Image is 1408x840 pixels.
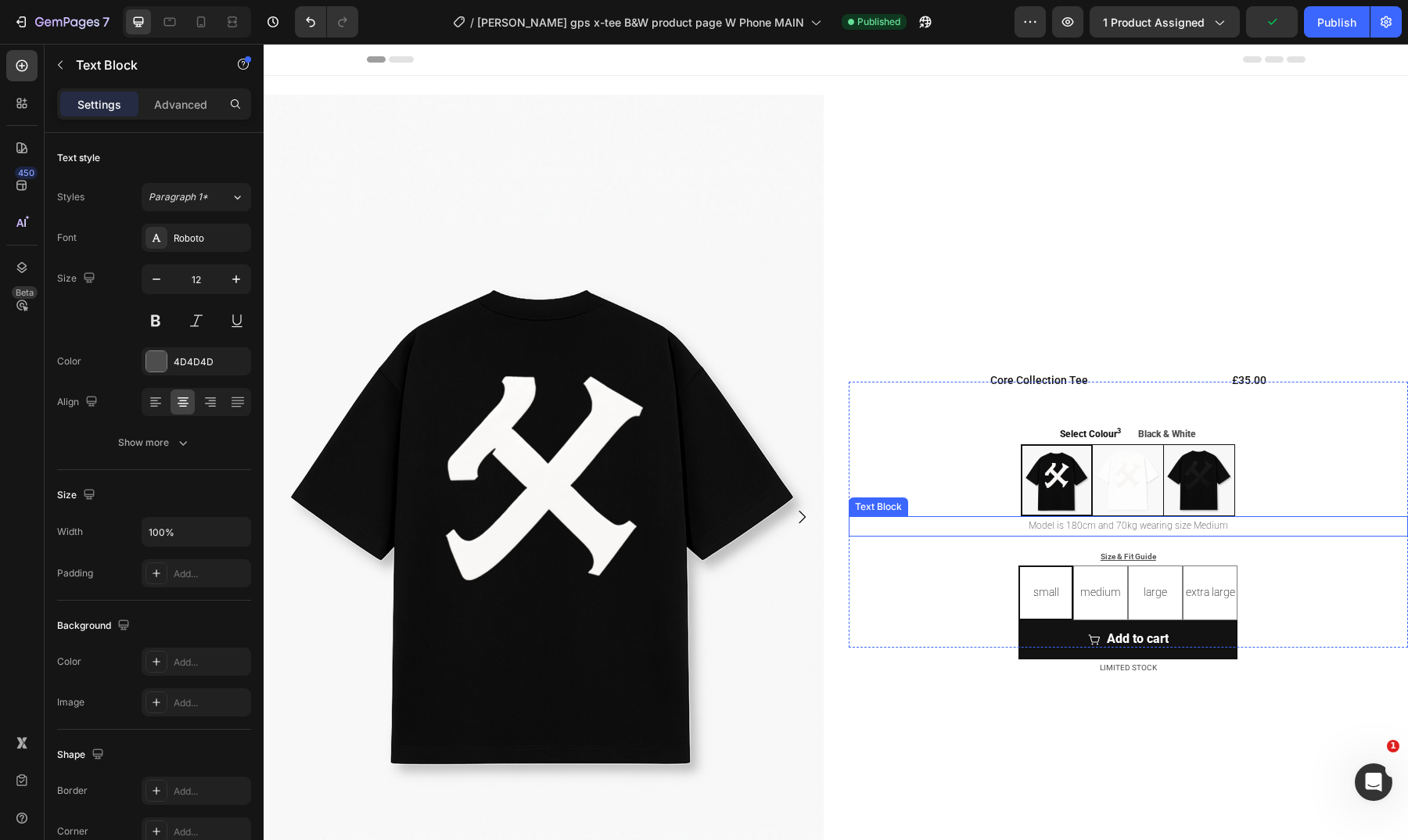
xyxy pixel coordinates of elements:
[57,566,93,580] div: Padding
[922,542,972,555] span: Extra large
[1090,6,1240,38] button: 1 product assigned
[57,354,81,368] div: Color
[57,485,99,506] div: Size
[1355,763,1392,801] iframe: Intercom live chat
[142,518,250,546] input: Auto
[585,472,1145,493] div: Rich Text Editor. Editing area: main
[796,385,853,396] strong: Select Colour
[1387,740,1399,752] span: 1
[57,745,107,766] div: Shape
[587,617,1144,631] p: LIMITED STOCK
[57,695,84,709] div: Image
[1304,6,1370,38] button: Publish
[853,383,857,391] sup: 3
[900,401,971,472] img: gempages_513116080873407334-85e05fc4-afbe-4aac-911d-0d43c6308964.png
[174,825,247,839] div: Add...
[76,56,209,74] p: Text Block
[470,14,474,31] span: /
[1317,14,1356,31] div: Publish
[174,232,247,246] div: Roboto
[149,190,208,204] span: Paragraph 1*
[12,286,38,299] div: Beta
[174,655,247,669] div: Add...
[725,328,826,345] h1: Core Collection Tee
[529,464,548,483] button: Carousel Next Arrow
[843,584,905,607] div: Add to cart
[587,474,1144,491] p: Model is 180cm and 70kg wearing size Medium
[758,401,828,472] img: gempages_513116080873407334-b91c1f45-b7e4-4619-a41d-1dc387c352be.png
[875,382,932,400] p: Black & White
[77,96,121,113] p: Settings
[142,183,251,211] button: Paragraph 1*
[57,268,99,289] div: Size
[880,542,903,555] span: Large
[154,96,207,113] p: Advanced
[588,456,641,470] div: Text Block
[770,542,796,555] span: Small
[174,567,247,581] div: Add...
[174,355,247,369] div: 4D4D4D
[837,508,893,517] u: Size & Fit Guide
[118,435,191,451] div: Show more
[264,44,1408,840] iframe: Design area
[755,576,974,616] button: Add to cart
[57,231,77,245] div: Font
[15,167,38,179] div: 450
[57,190,84,204] div: Styles
[57,824,88,838] div: Corner
[57,616,133,637] div: Background
[57,655,81,669] div: Color
[57,429,251,457] button: Show more
[174,784,247,799] div: Add...
[967,328,1004,345] div: £35.00
[102,13,110,31] p: 7
[295,6,358,38] div: Undo/Redo
[6,6,117,38] button: 7
[1103,14,1205,31] span: 1 product assigned
[174,696,247,710] div: Add...
[57,525,83,539] div: Width
[477,14,804,31] span: [PERSON_NAME] gps x-tee B&W product page W Phone MAIN
[57,151,100,165] div: Text style
[57,392,101,413] div: Align
[857,15,900,29] span: Published
[829,401,900,472] img: gempages_513116080873407334-e1e892c3-dbaf-468d-82b8-65a2280b1ab9.png
[817,542,857,555] span: Medium
[57,784,88,798] div: Border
